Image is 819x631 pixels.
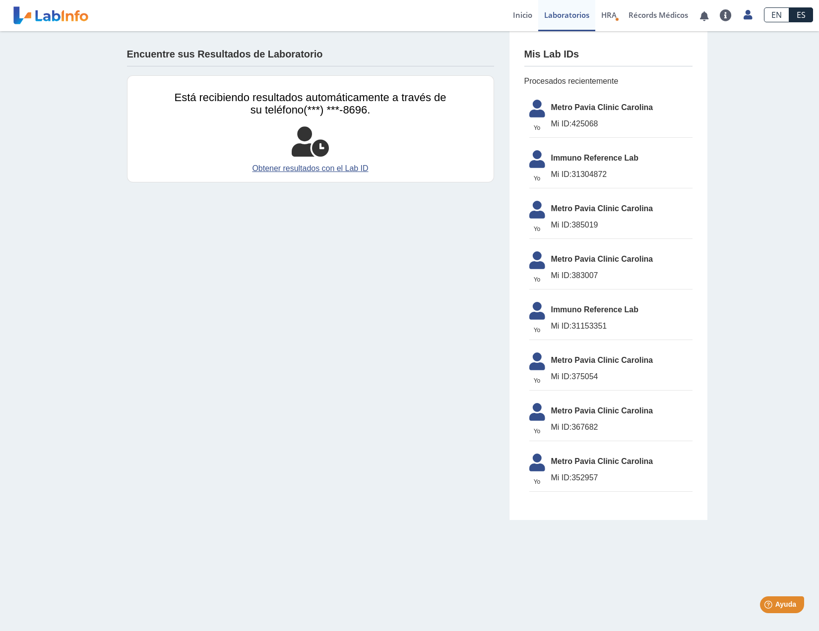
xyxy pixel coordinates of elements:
span: Mi ID: [551,423,572,431]
span: Immuno Reference Lab [551,304,693,316]
span: Mi ID: [551,372,572,381]
a: EN [764,7,789,22]
span: Mi ID: [551,473,572,482]
span: Mi ID: [551,322,572,330]
span: Metro Pavia Clinic Carolina [551,354,693,366]
span: 383007 [551,270,693,282]
span: Procesados recientemente [524,75,693,87]
span: Metro Pavia Clinic Carolina [551,456,693,467]
span: Yo [523,174,551,183]
span: HRA [601,10,617,20]
span: Metro Pavia Clinic Carolina [551,203,693,215]
span: Yo [523,225,551,233]
span: 385019 [551,219,693,231]
span: Mi ID: [551,221,572,229]
h4: Mis Lab IDs [524,49,579,60]
span: Immuno Reference Lab [551,152,693,164]
span: Mi ID: [551,119,572,128]
span: 375054 [551,371,693,383]
span: Metro Pavia Clinic Carolina [551,253,693,265]
span: Yo [523,123,551,132]
span: Mi ID: [551,271,572,280]
span: 31304872 [551,169,693,180]
span: Yo [523,477,551,486]
iframe: Help widget launcher [731,592,808,620]
span: Yo [523,326,551,335]
span: Yo [523,376,551,385]
span: Está recibiendo resultados automáticamente a través de su teléfono [175,91,446,116]
span: Metro Pavia Clinic Carolina [551,102,693,114]
span: Yo [523,427,551,436]
a: Obtener resultados con el Lab ID [175,163,446,174]
span: 352957 [551,472,693,484]
span: 425068 [551,118,693,130]
span: Mi ID: [551,170,572,178]
span: Metro Pavia Clinic Carolina [551,405,693,417]
h4: Encuentre sus Resultados de Laboratorio [127,49,323,60]
a: ES [789,7,813,22]
span: 31153351 [551,320,693,332]
span: 367682 [551,421,693,433]
span: Yo [523,275,551,284]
